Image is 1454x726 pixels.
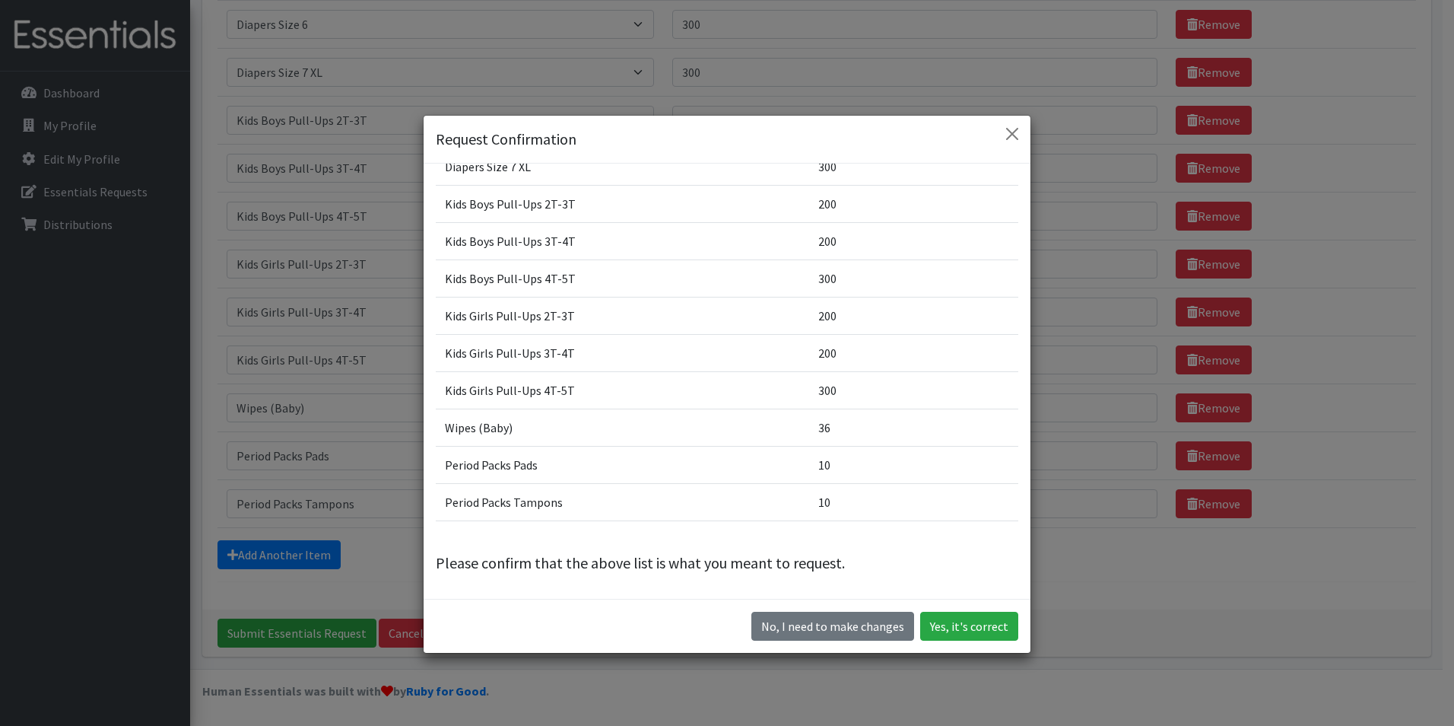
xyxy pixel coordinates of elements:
[436,483,809,521] td: Period Packs Tampons
[809,222,1018,260] td: 200
[809,334,1018,371] td: 200
[1000,122,1024,146] button: Close
[436,185,809,222] td: Kids Boys Pull-Ups 2T-3T
[751,612,914,641] button: No I need to make changes
[809,483,1018,521] td: 10
[436,128,576,151] h5: Request Confirmation
[809,371,1018,409] td: 300
[436,371,809,409] td: Kids Girls Pull-Ups 4T-5T
[436,297,809,334] td: Kids Girls Pull-Ups 2T-3T
[809,297,1018,334] td: 200
[920,612,1018,641] button: Yes, it's correct
[809,409,1018,446] td: 36
[809,260,1018,297] td: 300
[809,148,1018,185] td: 300
[809,446,1018,483] td: 10
[436,260,809,297] td: Kids Boys Pull-Ups 4T-5T
[436,552,1018,575] p: Please confirm that the above list is what you meant to request.
[436,446,809,483] td: Period Packs Pads
[436,334,809,371] td: Kids Girls Pull-Ups 3T-4T
[436,222,809,260] td: Kids Boys Pull-Ups 3T-4T
[436,409,809,446] td: Wipes (Baby)
[436,148,809,185] td: Diapers Size 7 XL
[809,185,1018,222] td: 200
